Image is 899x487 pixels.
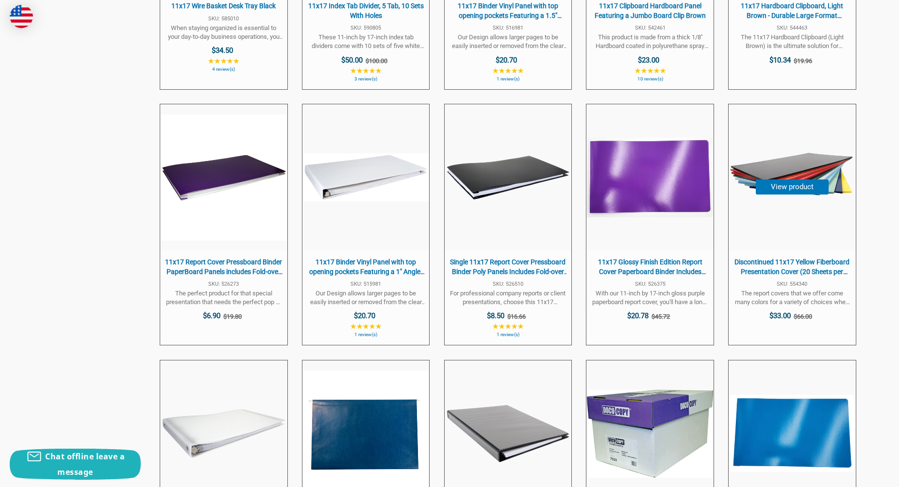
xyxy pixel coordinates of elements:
[10,449,141,480] button: Chat offline leave a message
[729,104,855,345] a: Discontinued 11x17 Yellow Fiberboard Presentation Cover (20 Sheets per Pack)(Oversized)
[449,332,566,337] span: 1 review(s)
[507,313,526,320] span: $16.66
[769,56,791,65] span: $10.34
[591,258,708,276] span: 11x17 Glossy Finish Edition Report Cover Paperboard Binder Includes Fold-over Metal Fasteners Glo...
[733,25,850,31] span: SKU: 544463
[651,313,670,320] span: $45.72
[496,56,517,65] span: $20.70
[591,25,708,31] span: SKU: 542461
[794,313,812,320] span: $66.00
[208,57,239,65] span: ★★★★★
[586,104,713,345] a: 11x17 Glossy Finish Edition Report Cover Paperboard Binder Includes Fold-over Metal Fasteners Glo...
[307,332,424,337] span: 1 review(s)
[45,451,125,477] span: Chat offline leave a message
[165,16,282,21] span: SKU: 585010
[638,56,659,65] span: $23.00
[354,311,375,320] span: $20.70
[307,258,424,276] span: 11x17 Binder Vinyl Panel with top opening pockets Featuring a 1" Angle-D Ring White
[733,258,850,276] span: Discontinued 11x17 Yellow Fiberboard Presentation Cover (20 Sheets per Pack)(Oversized)
[160,104,287,345] a: 11x17 Report Cover Pressboard Binder PaperBoard Panels includes Fold-over Metal Fastener Louisian...
[341,56,363,65] span: $50.00
[492,67,524,75] span: ★★★★★
[165,1,282,11] span: 11x17 Wire Basket Desk Tray Black
[212,46,233,55] span: $34.50
[165,67,282,72] span: 4 review(s)
[733,289,850,307] span: The report covers that we offer come many colors for a variety of choices when personalizing your...
[223,313,242,320] span: $19.80
[203,311,220,320] span: $6.90
[302,104,429,345] a: 11x17 Binder Vinyl Panel with top opening pockets Featuring a 1" Angle-D Ring White
[449,1,566,20] span: 11x17 Binder Vinyl Panel with top opening pockets Featuring a 1.5" Angle-D Ring White
[634,67,666,75] span: ★★★★★
[627,311,649,320] span: $20.78
[449,281,566,287] span: SKU: 526510
[350,67,382,75] span: ★★★★★
[591,289,708,307] span: With our 11-inch by 17-inch gloss purple paperboard report cover, you'll have a long-lasting, eas...
[794,57,812,65] span: $19.96
[449,77,566,81] span: 1 review(s)
[769,311,791,320] span: $33.00
[350,323,382,330] span: ★★★★★
[733,281,850,287] span: SKU: 554340
[487,311,504,320] span: $8.50
[307,33,424,50] span: These 11-inch by 17-inch index tab dividers come with 10 sets of five white landscape tab divider...
[366,57,387,65] span: $100.00
[492,323,524,330] span: ★★★★★
[591,281,708,287] span: SKU: 526375
[587,138,713,217] img: 11x17 Glossy Finish Edition Report Cover Paperboard Binder Includes Fold-over Metal Fasteners Glo...
[733,33,850,50] span: The 11x17 Hardboard Clipboard (Light Brown) is the ultimate solution for professionals who demand...
[165,24,282,41] span: When staying organized is essential to your day-to-day business operations, you need a smarter, m...
[733,1,850,20] span: 11x17 Hardboard Clipboard, Light Brown - Durable Large Format Clipboard with Sturdy Metal Clip fo...
[729,395,855,472] img: 11x17 Glossy Finish Edition Report Cover Paperboard Binder Includes Fold-over Metal Fasteners Glo...
[449,25,566,31] span: SKU: 516981
[756,179,829,195] button: View product
[591,33,708,50] span: This product is made from a thick 1/8'' Hardboard coated in polyurethane spray for extra resistan...
[165,281,282,287] span: SKU: 526273
[591,77,708,81] span: 10 review(s)
[307,25,424,31] span: SKU: 590805
[591,1,708,20] span: 11x17 Clipboard Hardboard Panel Featuring a Jumbo Board Clip Brown
[729,114,855,240] img: 11x17 Yellow Fiberboard Presentation Cover (20 Sheets per Pack)(Oversized)
[449,258,566,276] span: Single 11x17 Report Cover Pressboard Binder Poly Panels Includes Fold-over Metal Fasteners | Black
[445,104,571,345] a: Single 11x17 Report Cover Pressboard Binder Poly Panels Includes Fold-over Metal Fasteners | Black
[303,153,429,201] img: 11x17 Binder Vinyl Panel with top opening pockets Featuring a 1" Angle-D Ring White
[165,289,282,307] span: The perfect product for that special presentation that needs the perfect pop of color to win over...
[449,289,566,307] span: For professional company reports or client presentations, choose this 11x17 polyethylene and pres...
[10,5,33,28] img: duty and tax information for United States
[307,1,424,20] span: 11x17 Index Tab Divider, 5 Tab, 10 Sets With Holes
[165,258,282,276] span: 11x17 Report Cover Pressboard Binder PaperBoard Panels includes Fold-over Metal Fastener [US_STAT...
[307,289,424,307] span: Our Design allows larger pages to be easily inserted or removed from the clear overlay pockets. C...
[307,281,424,287] span: SKU: 515981
[449,33,566,50] span: Our Design allows larger pages to be easily inserted or removed from the clear overlay pockets. C...
[307,77,424,81] span: 3 review(s)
